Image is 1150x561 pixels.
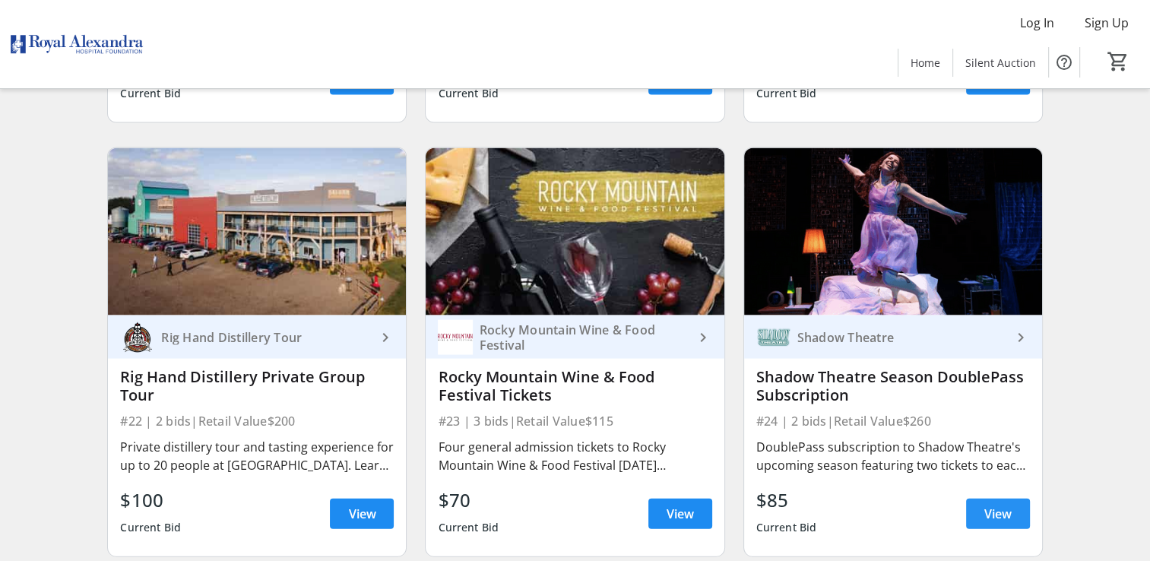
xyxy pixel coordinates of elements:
a: View [330,65,394,95]
img: Rocky Mountain Wine & Food Festival [438,320,473,355]
span: View [348,505,375,523]
div: $70 [438,487,499,514]
span: Sign Up [1085,14,1129,32]
div: DoublePass subscription to Shadow Theatre's upcoming season featuring two tickets to each product... [756,438,1030,474]
div: Shadow Theatre Season DoublePass Subscription [756,368,1030,404]
a: View [966,499,1030,529]
img: Royal Alexandra Hospital Foundation's Logo [9,6,144,82]
a: Rocky Mountain Wine & Food FestivalRocky Mountain Wine & Food Festival [426,315,724,359]
mat-icon: keyboard_arrow_right [375,328,394,347]
span: View [984,505,1012,523]
a: Home [898,49,952,77]
div: #24 | 2 bids | Retail Value $260 [756,410,1030,432]
div: Rocky Mountain Wine & Food Festival [473,322,693,353]
div: Shadow Theatre [791,330,1012,345]
div: Private distillery tour and tasting experience for up to 20 people at [GEOGRAPHIC_DATA]. Learn ab... [120,438,394,474]
div: Current Bid [756,514,817,541]
span: Home [911,55,940,71]
span: Silent Auction [965,55,1036,71]
img: Rig Hand Distillery Tour [120,320,155,355]
a: View [648,65,712,95]
img: Shadow Theatre Season DoublePass Subscription [744,148,1042,316]
a: View [966,65,1030,95]
div: $100 [120,487,181,514]
div: Rocky Mountain Wine & Food Festival Tickets [438,368,711,404]
a: Rig Hand Distillery TourRig Hand Distillery Tour [108,315,406,359]
mat-icon: keyboard_arrow_right [694,328,712,347]
a: Silent Auction [953,49,1048,77]
div: Current Bid [120,80,181,107]
div: #22 | 2 bids | Retail Value $200 [120,410,394,432]
img: Rocky Mountain Wine & Food Festival Tickets [426,148,724,316]
a: Shadow TheatreShadow Theatre [744,315,1042,359]
div: Rig Hand Distillery Tour [155,330,375,345]
button: Log In [1008,11,1066,35]
a: View [330,499,394,529]
div: Current Bid [438,514,499,541]
button: Sign Up [1072,11,1141,35]
button: Help [1049,47,1079,78]
div: Current Bid [438,80,499,107]
span: Log In [1020,14,1054,32]
div: Current Bid [120,514,181,541]
div: Rig Hand Distillery Private Group Tour [120,368,394,404]
img: Shadow Theatre [756,320,791,355]
button: Cart [1104,48,1132,75]
div: $85 [756,487,817,514]
mat-icon: keyboard_arrow_right [1012,328,1030,347]
img: Rig Hand Distillery Private Group Tour [108,148,406,316]
div: #23 | 3 bids | Retail Value $115 [438,410,711,432]
span: View [667,505,694,523]
div: Current Bid [756,80,817,107]
div: Four general admission tickets to Rocky Mountain Wine & Food Festival [DATE] afternoon session. E... [438,438,711,474]
a: View [648,499,712,529]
